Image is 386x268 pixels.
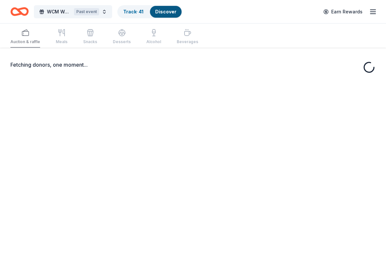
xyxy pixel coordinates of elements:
a: Home [10,4,29,19]
a: Discover [155,9,176,14]
span: WCM Weekly Free Community Bingo [GEOGRAPHIC_DATA] [US_STATE] [47,8,71,16]
a: Track· 41 [123,9,143,14]
a: Earn Rewards [319,6,366,18]
div: Past event [74,8,99,15]
button: Track· 41Discover [117,5,182,18]
div: Fetching donors, one moment... [10,61,376,69]
button: WCM Weekly Free Community Bingo [GEOGRAPHIC_DATA] [US_STATE]Past event [34,5,112,18]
